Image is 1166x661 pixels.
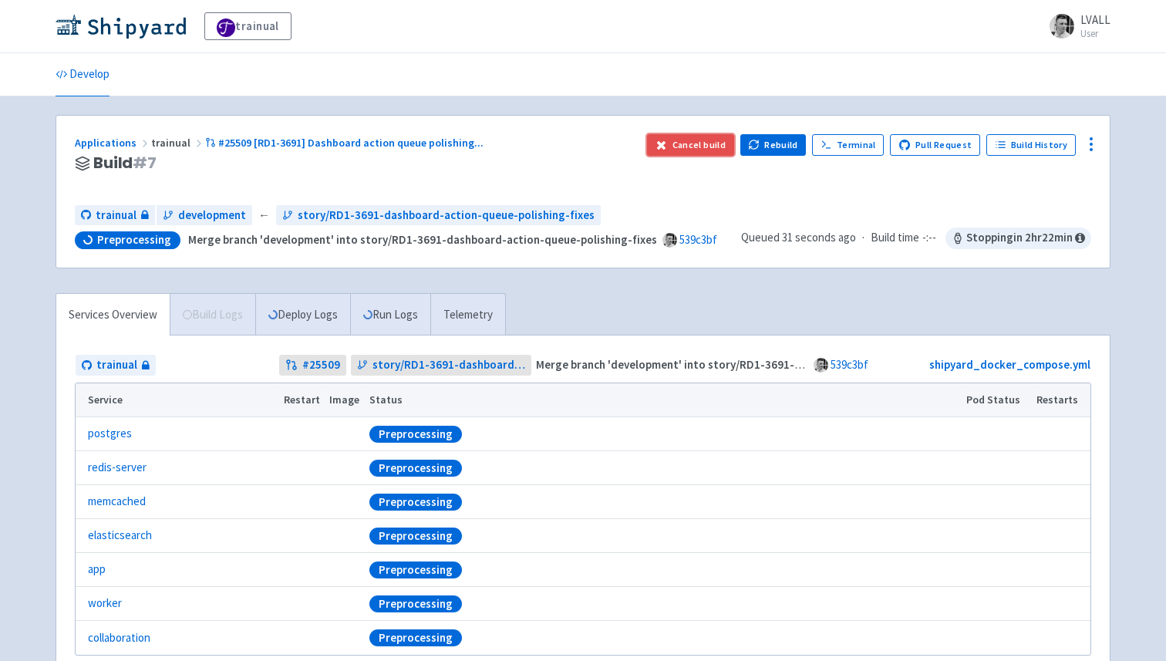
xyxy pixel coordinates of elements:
a: #25509 [279,355,346,376]
div: Preprocessing [369,562,462,578]
span: Preprocessing [97,232,171,248]
small: User [1080,29,1110,39]
a: worker [88,595,122,612]
a: elasticsearch [88,527,152,545]
div: Preprocessing [369,528,462,545]
a: story/RD1-3691-dashboard-action-queue-polishing-fixes [276,205,601,226]
a: trainual [76,355,156,376]
button: Rebuild [740,134,807,156]
strong: Merge branch 'development' into story/RD1-3691-dashboard-action-queue-polishing-fixes [188,232,657,247]
strong: # 25509 [302,356,340,374]
a: 539c3bf [679,232,717,247]
span: #25509 [RD1-3691] Dashboard action queue polishing ... [218,136,484,150]
a: trainual [75,205,155,226]
span: trainual [151,136,205,150]
div: Preprocessing [369,595,462,612]
a: app [88,561,106,578]
a: postgres [88,425,132,443]
a: memcached [88,493,146,511]
div: Preprocessing [369,426,462,443]
span: # 7 [133,152,157,174]
span: LVALL [1080,12,1110,27]
a: redis-server [88,459,147,477]
div: Preprocessing [369,629,462,646]
span: Stopping in 2 hr 22 min [945,228,1091,249]
span: trainual [96,207,136,224]
span: development [178,207,246,224]
div: Preprocessing [369,494,462,511]
div: Preprocessing [369,460,462,477]
img: Shipyard logo [56,14,186,39]
th: Service [76,383,278,417]
button: Cancel build [647,134,734,156]
th: Image [325,383,365,417]
span: ← [258,207,270,224]
a: Telemetry [430,294,505,336]
th: Restart [278,383,325,417]
a: story/RD1-3691-dashboard-action-queue-polishing-fixes [351,355,532,376]
a: Develop [56,53,110,96]
span: Build [93,154,157,172]
a: #25509 [RD1-3691] Dashboard action queue polishing... [205,136,486,150]
th: Restarts [1032,383,1090,417]
a: Build History [986,134,1076,156]
strong: Merge branch 'development' into story/RD1-3691-dashboard-action-queue-polishing-fixes [536,357,1005,372]
th: Pod Status [962,383,1032,417]
a: Pull Request [890,134,980,156]
th: Status [365,383,962,417]
span: Build time [871,229,919,247]
a: trainual [204,12,291,40]
time: 31 seconds ago [782,230,856,245]
a: collaboration [88,629,150,647]
span: story/RD1-3691-dashboard-action-queue-polishing-fixes [298,207,595,224]
span: -:-- [922,229,936,247]
a: shipyard_docker_compose.yml [929,357,1090,372]
a: development [157,205,252,226]
a: Applications [75,136,151,150]
span: trainual [96,356,137,374]
a: LVALL User [1040,14,1110,39]
a: 539c3bf [831,357,868,372]
div: · [741,228,1091,249]
a: Terminal [812,134,884,156]
a: Services Overview [56,294,170,336]
a: Run Logs [350,294,430,336]
span: story/RD1-3691-dashboard-action-queue-polishing-fixes [372,356,526,374]
span: Queued [741,230,856,245]
a: Deploy Logs [255,294,350,336]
